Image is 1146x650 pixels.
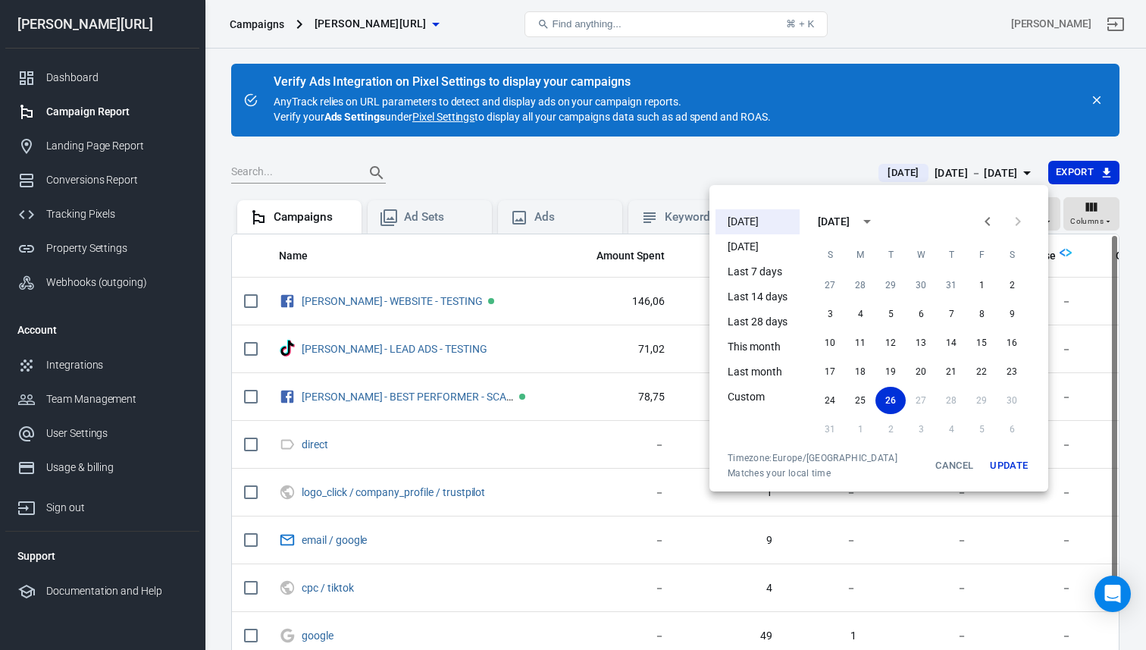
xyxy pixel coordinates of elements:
[845,387,875,414] button: 25
[845,272,875,299] button: 28
[815,329,845,356] button: 10
[715,309,800,334] li: Last 28 days
[936,358,966,385] button: 21
[985,452,1033,479] button: Update
[728,467,897,479] span: Matches your local time
[997,329,1027,356] button: 16
[845,329,875,356] button: 11
[715,284,800,309] li: Last 14 days
[936,329,966,356] button: 14
[997,300,1027,328] button: 9
[815,387,845,414] button: 24
[715,334,800,360] li: This month
[907,240,935,270] span: Wednesday
[906,300,936,328] button: 6
[938,240,965,270] span: Thursday
[715,259,800,284] li: Last 7 days
[906,272,936,299] button: 30
[875,329,906,356] button: 12
[1094,576,1131,612] div: Open Intercom Messenger
[966,329,997,356] button: 15
[715,360,800,385] li: Last month
[936,300,966,328] button: 7
[816,240,844,270] span: Sunday
[715,209,800,234] li: [DATE]
[966,300,997,328] button: 8
[936,272,966,299] button: 31
[854,209,880,234] button: calendar view is open, switch to year view
[847,240,874,270] span: Monday
[715,234,800,259] li: [DATE]
[815,272,845,299] button: 27
[728,452,897,464] div: Timezone: Europe/[GEOGRAPHIC_DATA]
[815,300,845,328] button: 3
[906,358,936,385] button: 20
[968,240,995,270] span: Friday
[966,272,997,299] button: 1
[877,240,904,270] span: Tuesday
[906,329,936,356] button: 13
[845,300,875,328] button: 4
[875,387,906,414] button: 26
[875,300,906,328] button: 5
[875,358,906,385] button: 19
[845,358,875,385] button: 18
[998,240,1025,270] span: Saturday
[715,385,800,410] li: Custom
[875,272,906,299] button: 29
[818,214,850,230] div: [DATE]
[930,452,978,479] button: Cancel
[815,358,845,385] button: 17
[997,358,1027,385] button: 23
[966,358,997,385] button: 22
[997,272,1027,299] button: 2
[972,206,1003,237] button: Previous month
